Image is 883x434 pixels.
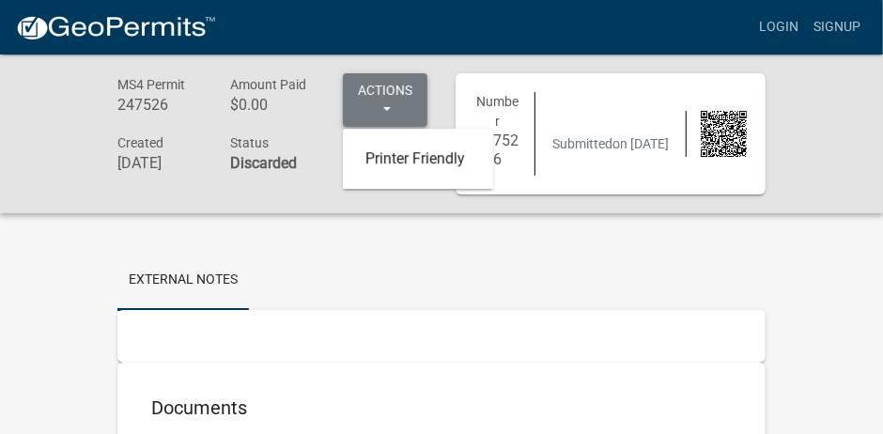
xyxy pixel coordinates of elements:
[476,94,519,129] span: Number
[117,135,163,150] span: Created
[343,130,493,190] div: Actions
[230,96,315,114] h6: $0.00
[151,396,732,419] h5: Documents
[701,111,747,157] img: QR code
[117,251,249,311] a: External Notes
[343,73,427,127] button: Actions
[806,9,868,45] a: Signup
[343,137,493,182] a: Printer Friendly
[230,77,306,92] span: Amount Paid
[751,9,806,45] a: Login
[552,136,669,151] span: Submitted on [DATE]
[230,154,297,172] strong: Discarded
[230,135,269,150] span: Status
[474,132,520,167] h6: 247526
[117,77,185,92] span: MS4 Permit
[117,154,202,172] h6: [DATE]
[117,96,202,114] h6: 247526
